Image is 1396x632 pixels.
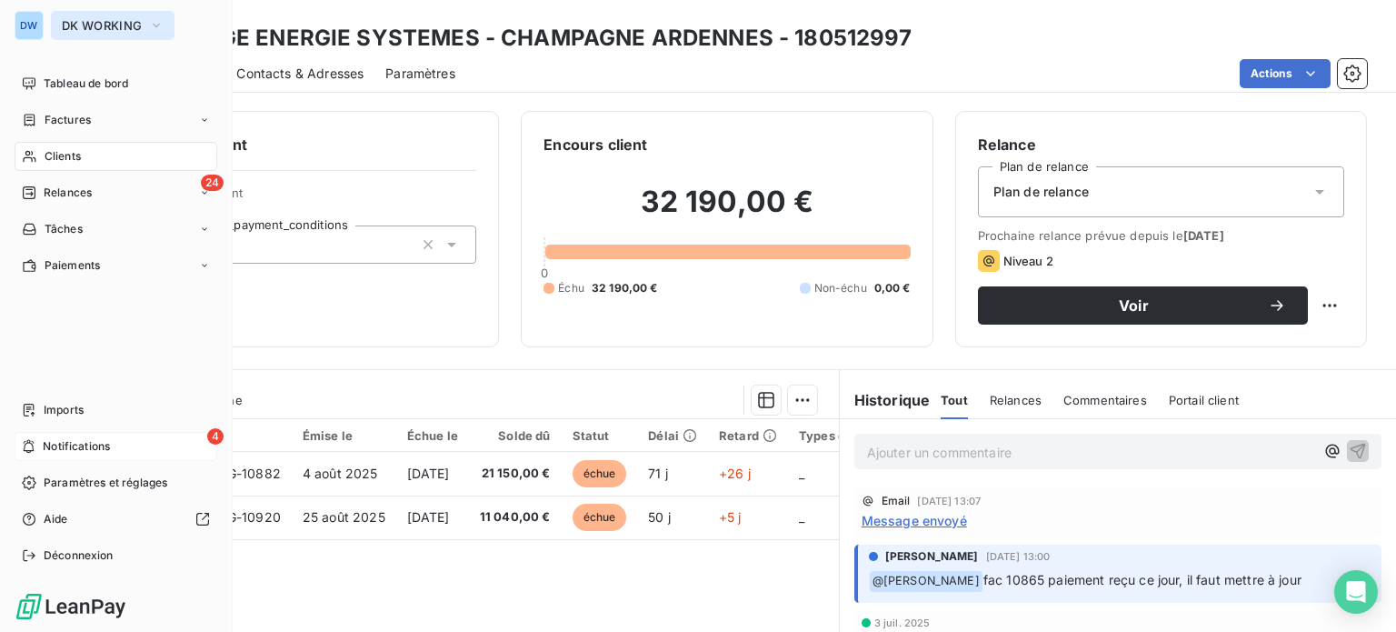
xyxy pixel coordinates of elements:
[799,509,804,525] span: _
[385,65,455,83] span: Paramètres
[814,280,867,296] span: Non-échu
[236,65,364,83] span: Contacts & Adresses
[407,509,450,525] span: [DATE]
[160,22,912,55] h3: EIFFAGE ENERGIE SYSTEMES - CHAMPAGNE ARDENNES - 180512997
[1063,393,1147,407] span: Commentaires
[993,183,1089,201] span: Plan de relance
[1183,228,1224,243] span: [DATE]
[799,428,972,443] div: Types de dépenses / revenus
[146,186,476,211] span: Propriétés Client
[648,509,671,525] span: 50 j
[303,509,385,525] span: 25 août 2025
[986,551,1051,562] span: [DATE] 13:00
[885,548,979,565] span: [PERSON_NAME]
[1334,570,1378,614] div: Open Intercom Messenger
[44,402,84,418] span: Imports
[573,504,627,531] span: échue
[480,465,551,483] span: 21 150,00 €
[44,75,128,92] span: Tableau de bord
[110,134,476,155] h6: Informations client
[44,547,114,564] span: Déconnexion
[303,428,385,443] div: Émise le
[719,428,777,443] div: Retard
[558,280,584,296] span: Échu
[45,257,100,274] span: Paiements
[207,428,224,445] span: 4
[874,280,911,296] span: 0,00 €
[592,280,658,296] span: 32 190,00 €
[15,592,127,621] img: Logo LeanPay
[648,466,668,481] span: 71 j
[43,438,110,455] span: Notifications
[978,134,1344,155] h6: Relance
[45,112,91,128] span: Factures
[573,428,627,443] div: Statut
[303,466,378,481] span: 4 août 2025
[15,11,44,40] div: DW
[799,466,804,481] span: _
[719,466,751,481] span: +26 j
[543,184,910,238] h2: 32 190,00 €
[228,236,243,253] input: Ajouter une valeur
[201,175,224,191] span: 24
[44,475,167,491] span: Paramètres et réglages
[978,286,1308,325] button: Voir
[1003,254,1053,268] span: Niveau 2
[480,508,551,527] span: 11 040,00 €
[1240,59,1331,88] button: Actions
[407,466,450,481] span: [DATE]
[1000,298,1268,313] span: Voir
[44,511,68,527] span: Aide
[990,393,1042,407] span: Relances
[573,460,627,487] span: échue
[1169,393,1239,407] span: Portail client
[862,511,967,530] span: Message envoyé
[541,266,548,280] span: 0
[870,571,982,592] span: @ [PERSON_NAME]
[480,428,551,443] div: Solde dû
[917,496,981,507] span: [DATE] 13:07
[978,228,1344,243] span: Prochaine relance prévue depuis le
[62,18,142,33] span: DK WORKING
[45,221,83,237] span: Tâches
[882,496,911,507] span: Email
[407,428,458,443] div: Échue le
[648,428,697,443] div: Délai
[45,148,81,165] span: Clients
[874,617,931,628] span: 3 juil. 2025
[941,393,968,407] span: Tout
[44,185,92,201] span: Relances
[15,505,217,534] a: Aide
[840,389,931,411] h6: Historique
[983,572,1301,587] span: fac 10865 paiement reçu ce jour, il faut mettre à jour
[719,509,742,525] span: +5 j
[543,134,647,155] h6: Encours client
